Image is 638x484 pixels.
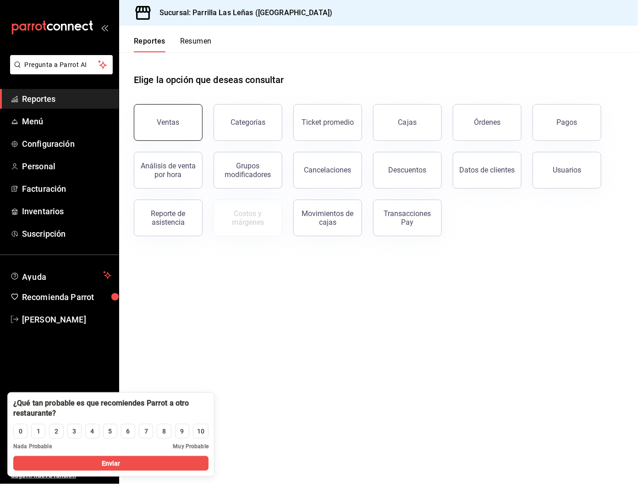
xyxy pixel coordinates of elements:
button: 1 [31,424,45,439]
button: Categorías [214,104,282,141]
div: Grupos modificadores [220,161,276,179]
div: Análisis de venta por hora [140,161,197,179]
span: Pregunta a Parrot AI [25,60,99,70]
button: Pagos [533,104,601,141]
span: Suscripción [22,228,111,240]
span: Reportes [22,93,111,105]
button: Transacciones Pay [373,200,442,236]
button: 5 [103,424,117,439]
button: 9 [175,424,189,439]
button: 2 [49,424,63,439]
a: Cajas [373,104,442,141]
span: Personal [22,160,111,172]
span: Configuración [22,138,111,150]
div: 2 [55,427,58,436]
div: Datos de clientes [460,166,515,174]
button: 8 [157,424,171,439]
div: 6 [126,427,130,436]
div: ¿Qué tan probable es que recomiendes Parrot a otro restaurante? [13,398,209,418]
button: Pregunta a Parrot AI [10,55,113,74]
button: 0 [13,424,27,439]
div: Descuentos [389,166,427,174]
span: Menú [22,115,111,128]
div: Categorías [231,118,265,127]
button: Análisis de venta por hora [134,152,203,189]
div: navigation tabs [134,37,212,52]
div: Transacciones Pay [379,209,436,227]
button: Datos de clientes [453,152,522,189]
button: Ticket promedio [293,104,362,141]
span: Muy Probable [173,442,209,451]
button: Enviar [13,456,209,471]
h3: Sucursal: Parrilla Las Leñas ([GEOGRAPHIC_DATA]) [152,7,332,18]
div: Ticket promedio [302,118,354,127]
button: 7 [139,424,153,439]
span: Enviar [102,459,121,468]
div: Órdenes [474,118,500,127]
button: open_drawer_menu [101,24,108,31]
a: Pregunta a Parrot AI [6,67,113,76]
div: 4 [90,427,94,436]
div: Movimientos de cajas [299,209,356,227]
div: 10 [197,427,204,436]
div: 1 [37,427,40,436]
button: Resumen [180,37,212,52]
button: Reporte de asistencia [134,200,203,236]
div: 8 [162,427,166,436]
div: 7 [144,427,148,436]
div: Cancelaciones [304,166,352,174]
span: [PERSON_NAME] [22,313,111,326]
div: Costos y márgenes [220,209,276,227]
span: Recomienda Parrot [22,291,111,303]
h1: Elige la opción que deseas consultar [134,73,284,87]
button: 6 [121,424,135,439]
div: 9 [180,427,184,436]
button: Contrata inventarios para ver este reporte [214,200,282,236]
button: 10 [193,424,209,439]
span: Nada Probable [13,442,52,451]
div: Reporte de asistencia [140,209,197,227]
div: 0 [19,427,22,436]
button: 3 [67,424,82,439]
button: Grupos modificadores [214,152,282,189]
button: Reportes [134,37,165,52]
button: Cancelaciones [293,152,362,189]
div: Ventas [157,118,180,127]
span: Ayuda [22,270,99,281]
div: 5 [108,427,112,436]
span: Inventarios [22,205,111,217]
div: 3 [72,427,76,436]
div: Pagos [557,118,577,127]
span: Facturación [22,183,111,195]
button: 4 [85,424,99,439]
button: Usuarios [533,152,601,189]
div: Cajas [398,117,417,128]
button: Descuentos [373,152,442,189]
div: Usuarios [553,166,581,174]
button: Ventas [134,104,203,141]
button: Movimientos de cajas [293,200,362,236]
button: Órdenes [453,104,522,141]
